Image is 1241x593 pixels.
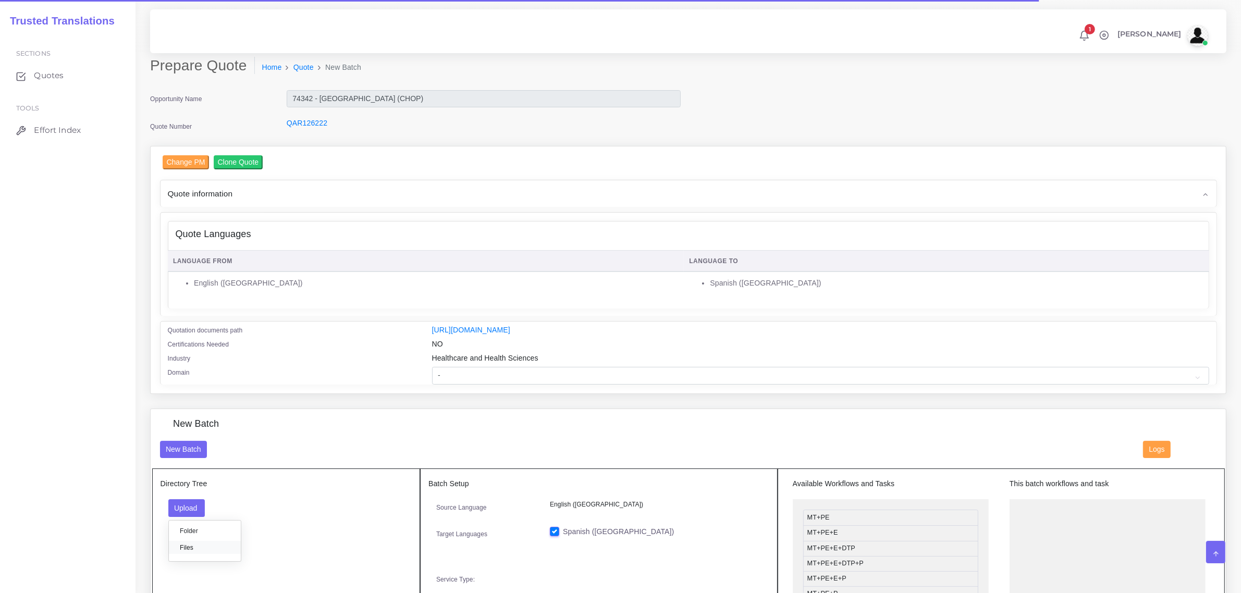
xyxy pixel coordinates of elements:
h2: Trusted Translations [3,15,115,27]
span: Sections [16,50,51,57]
h5: Available Workflows and Tasks [793,479,989,488]
th: Language To [684,251,1209,272]
span: 1 [1085,24,1095,34]
li: MT+PE+E+P [803,571,978,587]
span: Quotes [34,70,64,81]
label: Folder [169,524,241,537]
span: Effort Index [34,125,81,136]
th: Language From [168,251,684,272]
a: Quotes [8,65,128,87]
li: MT+PE [803,510,978,526]
input: Change PM [163,155,210,169]
a: 1 [1075,30,1093,41]
label: Industry [168,354,191,363]
h5: Batch Setup [428,479,769,488]
a: Trusted Translations [3,13,115,30]
label: Quotation documents path [168,326,243,335]
img: avatar [1187,25,1208,46]
li: Spanish ([GEOGRAPHIC_DATA]) [710,278,1203,289]
li: MT+PE+E+DTP [803,541,978,557]
label: Quote Number [150,122,192,131]
button: Logs [1143,441,1171,459]
li: English ([GEOGRAPHIC_DATA]) [194,278,678,289]
a: [PERSON_NAME]avatar [1112,25,1212,46]
h4: Quote Languages [176,229,251,240]
a: Home [262,62,282,73]
h5: This batch workflows and task [1010,479,1206,488]
h2: Prepare Quote [150,57,255,75]
label: Target Languages [436,529,487,539]
a: Effort Index [8,119,128,141]
label: Certifications Needed [168,340,229,349]
li: MT+PE+E [803,525,978,541]
input: Clone Quote [214,155,263,169]
a: New Batch [160,444,207,453]
a: QAR126222 [287,119,327,127]
p: English ([GEOGRAPHIC_DATA]) [550,499,761,510]
div: Quote information [161,180,1217,207]
span: Quote information [168,188,233,200]
span: Tools [16,104,40,112]
li: New Batch [314,62,361,73]
li: MT+PE+E+DTP+P [803,556,978,572]
label: Files [169,541,241,554]
div: Upload [168,520,241,562]
div: Healthcare and Health Sciences [424,353,1217,367]
label: Service Type: [436,575,475,584]
label: Spanish ([GEOGRAPHIC_DATA]) [563,526,674,537]
label: Source Language [436,503,487,512]
button: New Batch [160,441,207,459]
h4: New Batch [173,418,219,430]
label: Opportunity Name [150,94,202,104]
div: NO [424,339,1217,353]
button: Upload [168,499,205,517]
label: Domain [168,368,190,377]
a: Quote [293,62,314,73]
h5: Directory Tree [161,479,412,488]
span: Logs [1149,445,1165,453]
a: [URL][DOMAIN_NAME] [432,326,510,334]
span: [PERSON_NAME] [1117,30,1182,38]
